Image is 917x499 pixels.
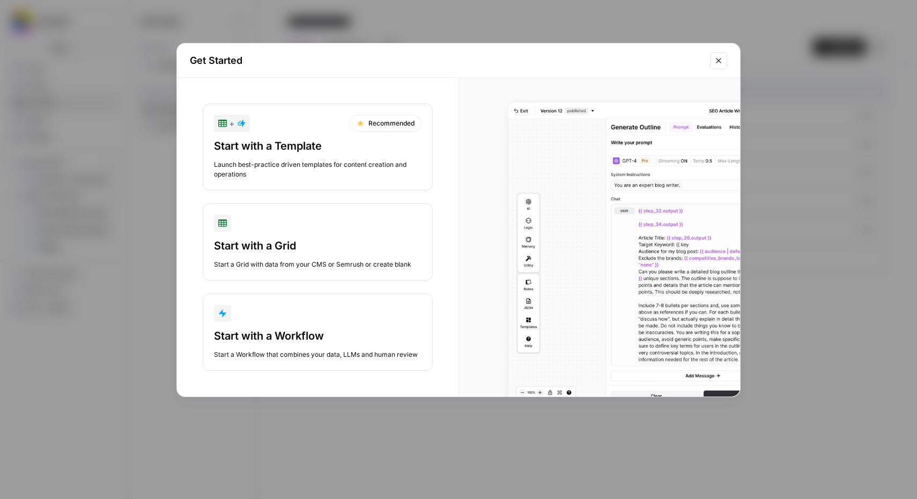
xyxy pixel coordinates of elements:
[203,293,433,371] button: Start with a WorkflowStart a Workflow that combines your data, LLMs and human review
[214,350,421,359] div: Start a Workflow that combines your data, LLMs and human review
[214,260,421,269] div: Start a Grid with data from your CMS or Semrush or create blank
[214,238,421,253] div: Start with a Grid
[710,52,727,69] button: Close modal
[350,115,421,132] div: Recommended
[203,104,433,190] button: +RecommendedStart with a TemplateLaunch best-practice driven templates for content creation and o...
[214,328,421,343] div: Start with a Workflow
[214,138,421,153] div: Start with a Template
[203,203,433,281] button: Start with a GridStart a Grid with data from your CMS or Semrush or create blank
[218,117,246,130] div: +
[190,53,704,68] h2: Get Started
[214,160,421,179] div: Launch best-practice driven templates for content creation and operations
